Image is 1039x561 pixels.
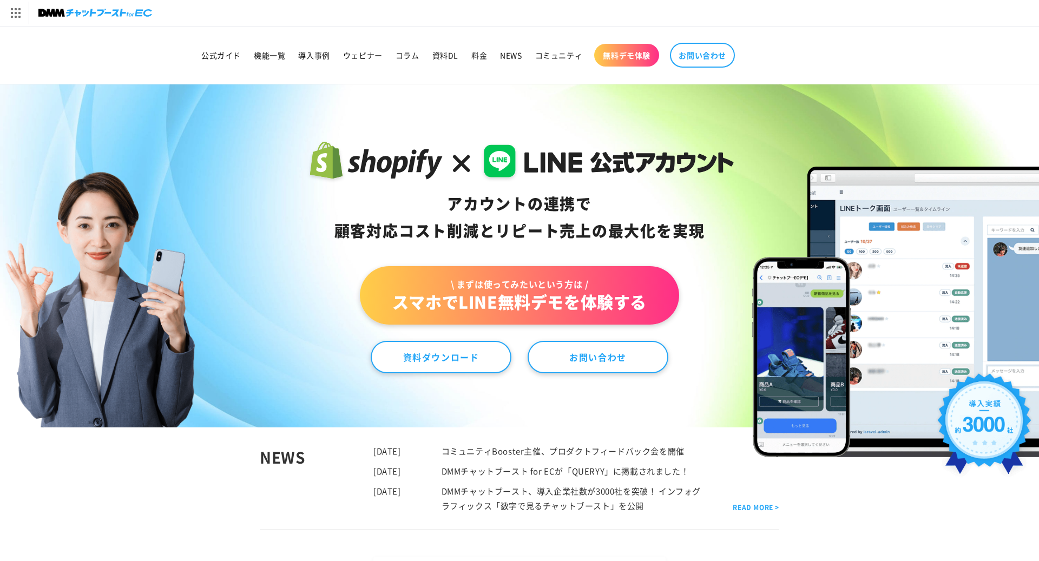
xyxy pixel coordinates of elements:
a: 機能一覧 [247,44,292,67]
span: 料金 [471,50,487,60]
a: お問い合わせ [528,341,668,373]
div: アカウントの連携で 顧客対応コスト削減と リピート売上の 最大化を実現 [305,190,734,245]
span: \ まずは使ってみたいという方は / [392,278,647,290]
a: コミュニティ [529,44,589,67]
a: 資料DL [426,44,465,67]
span: コミュニティ [535,50,583,60]
a: \ まずは使ってみたいという方は /スマホでLINE無料デモを体験する [360,266,679,325]
a: DMMチャットブースト、導入企業社数が3000社を突破！ インフォグラフィックス「数字で見るチャットブースト」を公開 [442,485,701,511]
img: サービス [2,2,29,24]
a: コラム [389,44,426,67]
span: 機能一覧 [254,50,285,60]
a: 資料ダウンロード [371,341,511,373]
a: NEWS [494,44,528,67]
a: 無料デモ体験 [594,44,659,67]
a: 公式ガイド [195,44,247,67]
time: [DATE] [373,445,401,457]
div: NEWS [260,444,373,513]
span: NEWS [500,50,522,60]
span: コラム [396,50,419,60]
span: ウェビナー [343,50,383,60]
a: 導入事例 [292,44,336,67]
img: チャットブーストforEC [38,5,152,21]
time: [DATE] [373,465,401,477]
span: 導入事例 [298,50,330,60]
span: 公式ガイド [201,50,241,60]
a: コミュニティBooster主催、プロダクトフィードバック会を開催 [442,445,685,457]
a: READ MORE > [733,501,779,513]
a: 料金 [465,44,494,67]
span: 資料DL [432,50,458,60]
time: [DATE] [373,485,401,497]
span: 無料デモ体験 [603,50,650,60]
a: お問い合わせ [670,43,735,68]
a: ウェビナー [337,44,389,67]
img: 導入実績約3000社 [932,368,1036,487]
span: お問い合わせ [679,50,726,60]
a: DMMチャットブースト for ECが「QUERYY」に掲載されました！ [442,465,689,477]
